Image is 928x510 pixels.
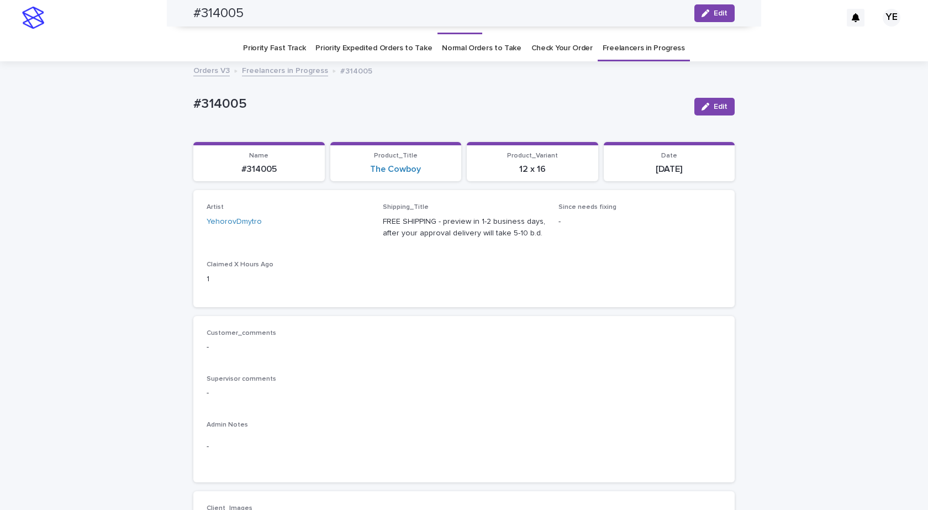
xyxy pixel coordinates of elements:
[207,441,721,453] p: -
[558,204,616,211] span: Since needs fixing
[207,261,273,268] span: Claimed X Hours Ago
[603,35,685,61] a: Freelancers in Progress
[207,216,262,228] a: YehorovDmytro
[714,103,727,111] span: Edit
[207,341,721,353] p: -
[370,164,421,175] a: The Cowboy
[694,98,735,115] button: Edit
[383,216,546,239] p: FREE SHIPPING - preview in 1-2 business days, after your approval delivery will take 5-10 b.d.
[507,153,558,159] span: Product_Variant
[207,204,224,211] span: Artist
[473,164,592,175] p: 12 x 16
[200,164,318,175] p: #314005
[374,153,418,159] span: Product_Title
[242,64,328,76] a: Freelancers in Progress
[442,35,521,61] a: Normal Orders to Take
[883,9,900,27] div: YE
[610,164,729,175] p: [DATE]
[558,216,721,228] p: -
[531,35,593,61] a: Check Your Order
[207,376,276,382] span: Supervisor comments
[207,422,248,428] span: Admin Notes
[340,64,372,76] p: #314005
[207,330,276,337] span: Customer_comments
[207,387,721,399] p: -
[383,204,429,211] span: Shipping_Title
[243,35,305,61] a: Priority Fast Track
[315,35,432,61] a: Priority Expedited Orders to Take
[207,274,370,285] p: 1
[249,153,268,159] span: Name
[22,7,44,29] img: stacker-logo-s-only.png
[193,96,686,112] p: #314005
[193,64,230,76] a: Orders V3
[661,153,677,159] span: Date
